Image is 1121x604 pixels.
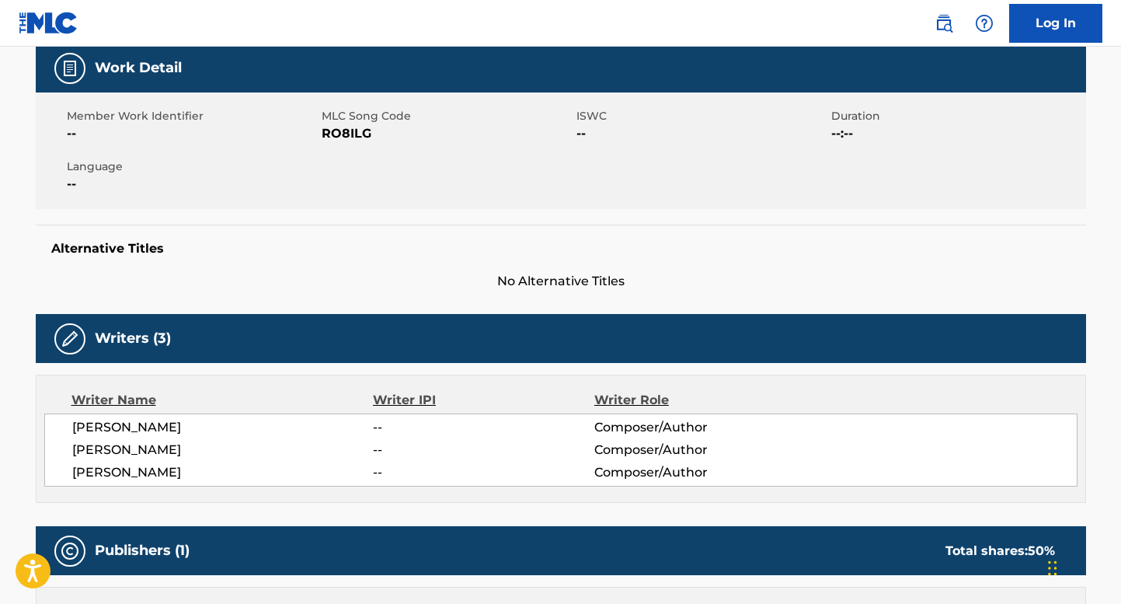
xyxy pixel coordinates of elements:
[61,542,79,560] img: Publishers
[935,14,953,33] img: search
[969,8,1000,39] div: Help
[576,108,827,124] span: ISWC
[373,441,594,459] span: --
[51,241,1071,257] h5: Alternative Titles
[1028,543,1055,558] span: 50 %
[72,463,374,482] span: [PERSON_NAME]
[95,542,190,560] h5: Publishers (1)
[72,418,374,437] span: [PERSON_NAME]
[1048,545,1057,592] div: Trascina
[19,12,78,34] img: MLC Logo
[67,108,318,124] span: Member Work Identifier
[1009,4,1102,43] a: Log In
[831,108,1082,124] span: Duration
[71,391,374,410] div: Writer Name
[373,418,594,437] span: --
[1043,529,1121,604] iframe: Chat Widget
[95,330,171,347] h5: Writers (3)
[1043,529,1121,604] div: Widget chat
[322,124,573,143] span: RO8ILG
[928,8,959,39] a: Public Search
[322,108,573,124] span: MLC Song Code
[945,542,1055,560] div: Total shares:
[373,463,594,482] span: --
[67,124,318,143] span: --
[72,441,374,459] span: [PERSON_NAME]
[373,391,594,410] div: Writer IPI
[831,124,1082,143] span: --:--
[95,59,182,77] h5: Work Detail
[61,59,79,78] img: Work Detail
[576,124,827,143] span: --
[61,330,79,348] img: Writers
[594,463,795,482] span: Composer/Author
[67,159,318,175] span: Language
[594,441,795,459] span: Composer/Author
[36,272,1086,291] span: No Alternative Titles
[594,391,795,410] div: Writer Role
[594,418,795,437] span: Composer/Author
[67,175,318,194] span: --
[975,14,994,33] img: help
